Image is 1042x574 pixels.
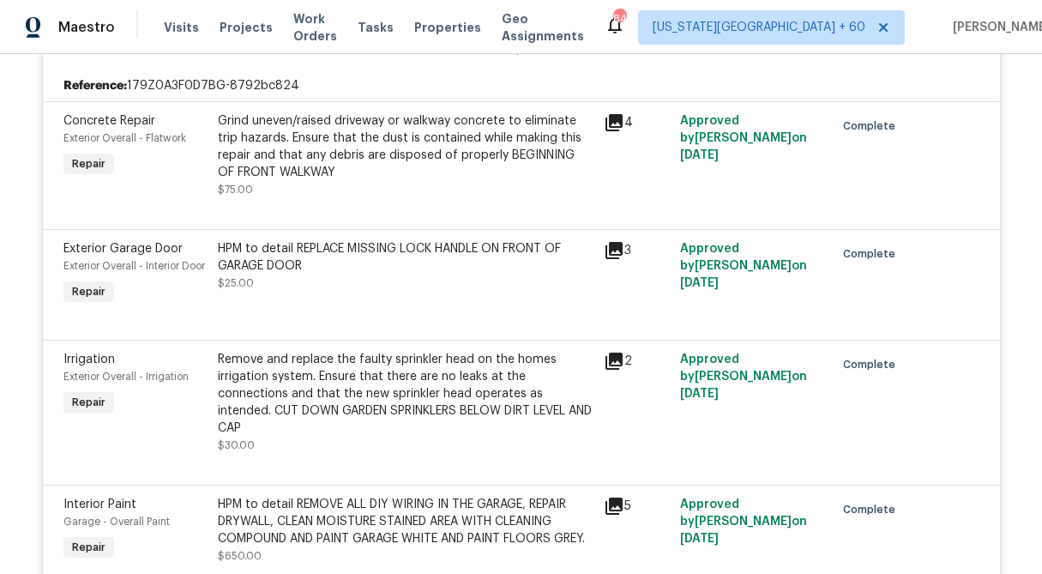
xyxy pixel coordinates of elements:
span: Repair [65,155,112,172]
span: Complete [843,501,902,518]
span: [US_STATE][GEOGRAPHIC_DATA] + 60 [653,19,865,36]
span: Approved by [PERSON_NAME] on [680,498,807,545]
span: Approved by [PERSON_NAME] on [680,353,807,400]
span: Complete [843,245,902,263]
div: 3 [604,240,671,261]
span: Work Orders [293,10,337,45]
span: Visits [164,19,199,36]
div: 848 [613,10,625,27]
div: 2 [604,351,671,372]
span: $30.00 [218,440,255,450]
span: Geo Assignments [502,10,584,45]
span: Approved by [PERSON_NAME] on [680,115,807,161]
span: Concrete Repair [63,115,155,127]
span: Interior Paint [63,498,136,511]
span: Repair [65,394,112,411]
div: Grind uneven/raised driveway or walkway concrete to eliminate trip hazards. Ensure that the dust ... [218,112,593,181]
span: Exterior Garage Door [63,243,183,255]
span: Exterior Overall - Flatwork [63,133,186,143]
span: Complete [843,356,902,373]
b: Reference: [63,77,127,94]
span: Complete [843,118,902,135]
span: Properties [414,19,481,36]
span: Exterior Overall - Irrigation [63,372,189,382]
span: $75.00 [218,184,253,195]
span: [DATE] [680,533,719,545]
span: [DATE] [680,277,719,289]
span: Maestro [58,19,115,36]
span: $650.00 [218,551,262,561]
span: [DATE] [680,149,719,161]
span: Projects [220,19,273,36]
span: Garage - Overall Paint [63,517,170,527]
div: 179Z0A3F0D7BG-8792bc824 [43,70,1000,101]
span: Repair [65,539,112,556]
span: Irrigation [63,353,115,366]
div: 5 [604,496,671,517]
div: HPM to detail REPLACE MISSING LOCK HANDLE ON FRONT OF GARAGE DOOR [218,240,593,275]
span: [DATE] [680,388,719,400]
span: Repair [65,283,112,300]
div: 4 [604,112,671,133]
span: $25.00 [218,278,254,288]
span: Tasks [358,21,394,33]
span: Approved by [PERSON_NAME] on [680,243,807,289]
div: HPM to detail REMOVE ALL DIY WIRING IN THE GARAGE, REPAIR DRYWALL, CLEAN MOISTURE STAINED AREA WI... [218,496,593,547]
span: Exterior Overall - Interior Door [63,261,205,271]
div: Remove and replace the faulty sprinkler head on the homes irrigation system. Ensure that there ar... [218,351,593,437]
